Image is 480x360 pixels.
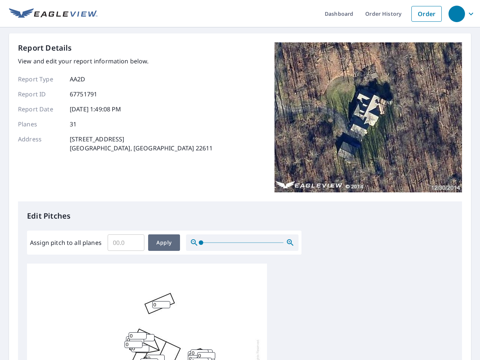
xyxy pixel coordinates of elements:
img: Top image [274,42,462,192]
p: View and edit your report information below. [18,57,213,66]
span: Apply [154,238,174,247]
p: Report ID [18,90,63,99]
p: 31 [70,120,76,129]
p: [DATE] 1:49:08 PM [70,105,121,114]
p: Edit Pitches [27,210,453,222]
input: 00.0 [108,232,144,253]
p: 67751791 [70,90,97,99]
a: Order [411,6,442,22]
p: Report Type [18,75,63,84]
p: Report Date [18,105,63,114]
label: Assign pitch to all planes [30,238,102,247]
p: [STREET_ADDRESS] [GEOGRAPHIC_DATA], [GEOGRAPHIC_DATA] 22611 [70,135,213,153]
img: EV Logo [9,8,97,19]
p: Report Details [18,42,72,54]
p: Address [18,135,63,153]
p: Planes [18,120,63,129]
p: AA2D [70,75,85,84]
button: Apply [148,234,180,251]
